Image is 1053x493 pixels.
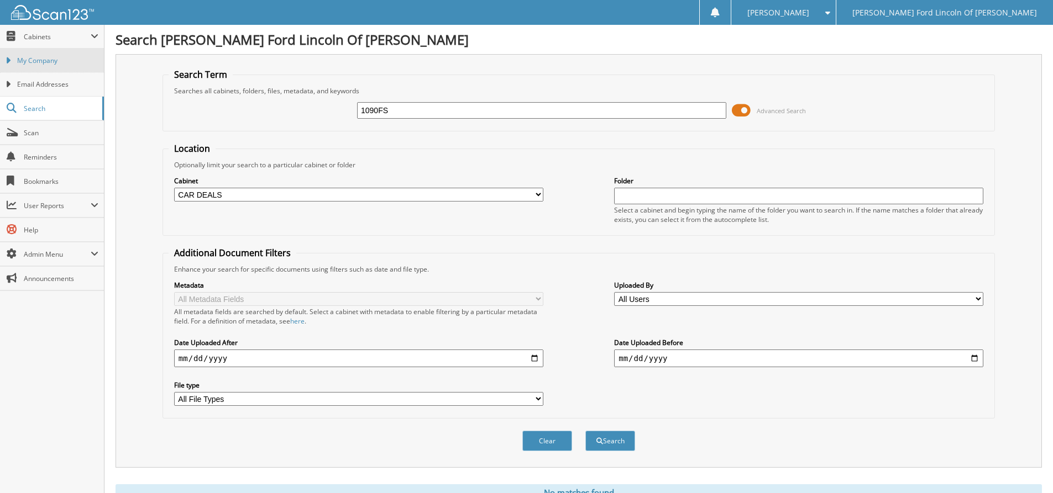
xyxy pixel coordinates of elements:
[24,250,91,259] span: Admin Menu
[24,104,97,113] span: Search
[614,338,983,347] label: Date Uploaded Before
[174,176,543,185] label: Cabinet
[169,264,989,274] div: Enhance your search for specific documents using filters such as date and file type.
[290,316,305,326] a: here
[169,247,296,259] legend: Additional Document Filters
[169,68,233,81] legend: Search Term
[757,107,806,115] span: Advanced Search
[17,56,98,66] span: My Company
[522,431,572,451] button: Clear
[174,349,543,367] input: start
[174,307,543,326] div: All metadata fields are searched by default. Select a cabinet with metadata to enable filtering b...
[998,440,1053,493] iframe: Chat Widget
[585,431,635,451] button: Search
[169,160,989,169] div: Optionally limit your search to a particular cabinet or folder
[24,32,91,41] span: Cabinets
[747,9,809,16] span: [PERSON_NAME]
[614,176,983,185] label: Folder
[174,338,543,347] label: Date Uploaded After
[24,128,98,137] span: Scan
[24,152,98,162] span: Reminders
[852,9,1037,16] span: [PERSON_NAME] Ford Lincoln Of [PERSON_NAME]
[17,79,98,89] span: Email Addresses
[614,205,983,224] div: Select a cabinet and begin typing the name of the folder you want to search in. If the name match...
[116,30,1042,49] h1: Search [PERSON_NAME] Ford Lincoln Of [PERSON_NAME]
[24,201,91,210] span: User Reports
[614,280,983,290] label: Uploaded By
[24,274,98,283] span: Announcements
[614,349,983,367] input: end
[24,177,98,186] span: Bookmarks
[24,225,98,235] span: Help
[11,5,94,20] img: scan123-logo-white.svg
[169,142,216,155] legend: Location
[169,86,989,96] div: Searches all cabinets, folders, files, metadata, and keywords
[174,380,543,390] label: File type
[174,280,543,290] label: Metadata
